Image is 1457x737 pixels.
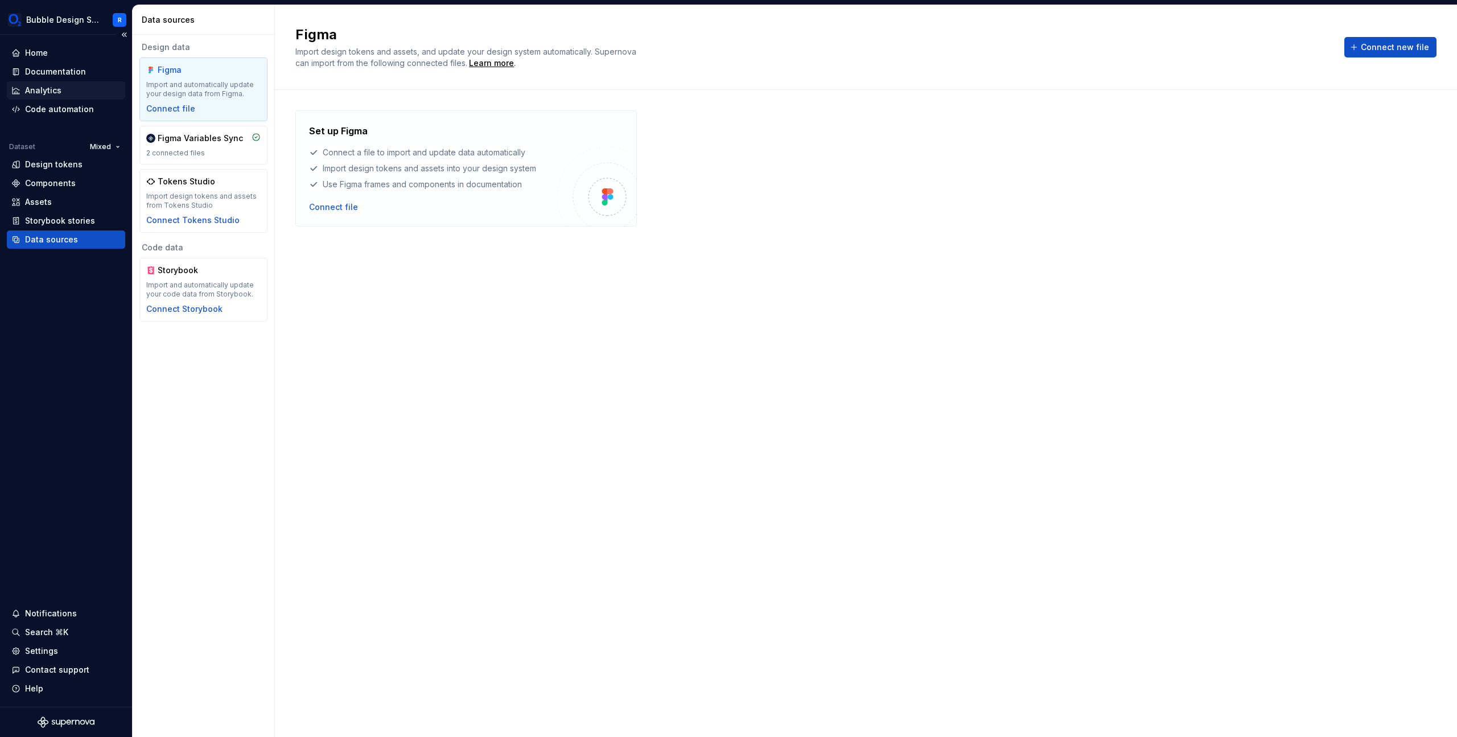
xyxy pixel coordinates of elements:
svg: Supernova Logo [38,717,94,728]
div: Data sources [25,234,78,245]
div: Dataset [9,142,35,151]
div: Notifications [25,608,77,619]
a: Code automation [7,100,125,118]
span: Import design tokens and assets, and update your design system automatically. Supernova can impor... [295,47,639,68]
button: Mixed [85,139,125,155]
h2: Figma [295,26,1331,44]
img: 1a847f6c-1245-4c66-adf2-ab3a177fc91e.png [8,13,22,27]
a: Documentation [7,63,125,81]
div: Components [25,178,76,189]
div: Import and automatically update your design data from Figma. [146,80,261,98]
div: Import design tokens and assets into your design system [309,163,557,174]
span: . [467,59,516,68]
div: Storybook [158,265,212,276]
button: Connect file [309,201,358,213]
a: Learn more [469,57,514,69]
button: Bubble Design SystemR [2,7,130,32]
button: Connect file [146,103,195,114]
a: Home [7,44,125,62]
div: Settings [25,645,58,657]
div: Storybook stories [25,215,95,227]
a: Assets [7,193,125,211]
div: Import and automatically update your code data from Storybook. [146,281,261,299]
div: Figma Variables Sync [158,133,243,144]
a: Figma Variables Sync2 connected files [139,126,267,164]
a: Analytics [7,81,125,100]
div: Search ⌘K [25,627,68,638]
div: Design data [139,42,267,53]
div: Tokens Studio [158,176,215,187]
button: Collapse sidebar [116,27,132,43]
a: Components [7,174,125,192]
div: Help [25,683,43,694]
button: Connect Storybook [146,303,223,315]
button: Contact support [7,661,125,679]
div: Home [25,47,48,59]
button: Notifications [7,604,125,623]
button: Connect new file [1344,37,1437,57]
a: Data sources [7,230,125,249]
div: Assets [25,196,52,208]
a: FigmaImport and automatically update your design data from Figma.Connect file [139,57,267,121]
div: Design tokens [25,159,83,170]
div: Analytics [25,85,61,96]
div: Contact support [25,664,89,676]
button: Search ⌘K [7,623,125,641]
div: Import design tokens and assets from Tokens Studio [146,192,261,210]
div: Code automation [25,104,94,115]
a: Settings [7,642,125,660]
div: Data sources [142,14,270,26]
a: Tokens StudioImport design tokens and assets from Tokens StudioConnect Tokens Studio [139,169,267,233]
span: Mixed [90,142,111,151]
a: Storybook stories [7,212,125,230]
a: Design tokens [7,155,125,174]
div: Figma [158,64,212,76]
div: 2 connected files [146,149,261,158]
h4: Set up Figma [309,124,368,138]
button: Help [7,680,125,698]
div: Connect a file to import and update data automatically [309,147,557,158]
div: Use Figma frames and components in documentation [309,179,557,190]
div: Code data [139,242,267,253]
div: Documentation [25,66,86,77]
div: R [118,15,122,24]
div: Bubble Design System [26,14,99,26]
button: Connect Tokens Studio [146,215,240,226]
a: StorybookImport and automatically update your code data from Storybook.Connect Storybook [139,258,267,322]
span: Connect new file [1361,42,1429,53]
